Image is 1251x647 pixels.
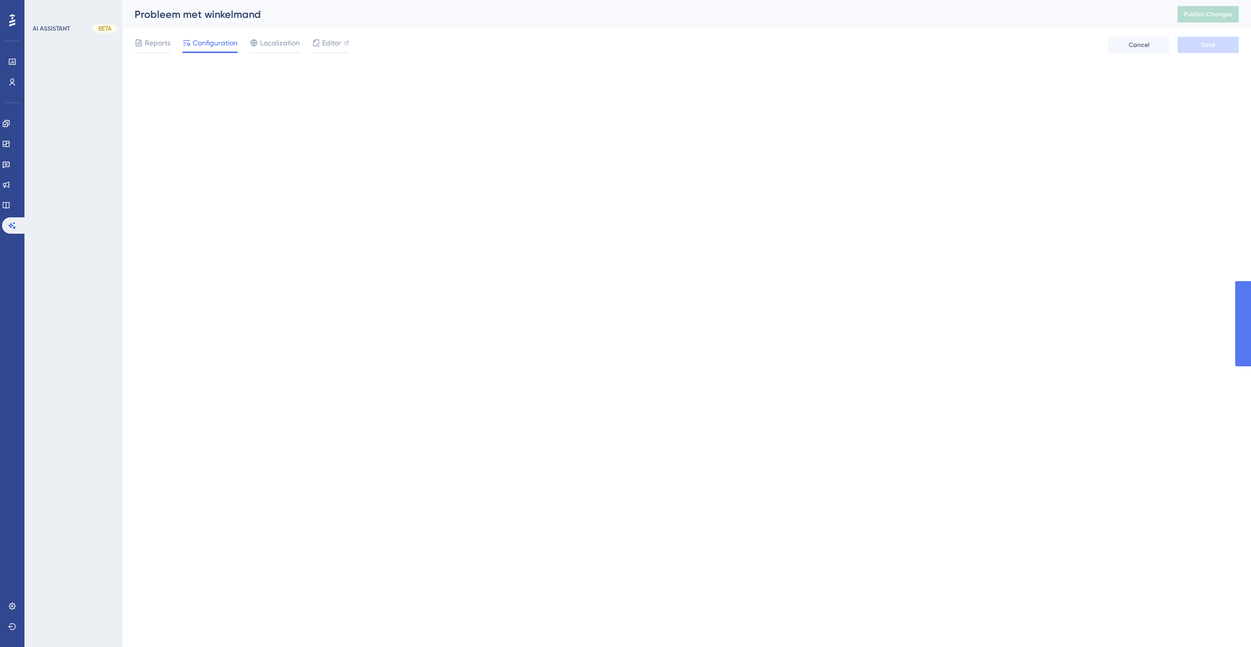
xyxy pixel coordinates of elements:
[93,24,117,33] div: BETA
[135,7,1152,21] div: Probleem met winkelmand
[322,37,341,49] span: Editor
[145,37,170,49] span: Reports
[1108,37,1169,53] button: Cancel
[33,24,70,33] div: AI ASSISTANT
[1184,10,1233,18] span: Publish Changes
[1208,607,1239,637] iframe: UserGuiding AI Assistant Launcher
[193,37,238,49] span: Configuration
[260,37,300,49] span: Localization
[1201,41,1215,49] span: Save
[1129,41,1150,49] span: Cancel
[1178,6,1239,22] button: Publish Changes
[1178,37,1239,53] button: Save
